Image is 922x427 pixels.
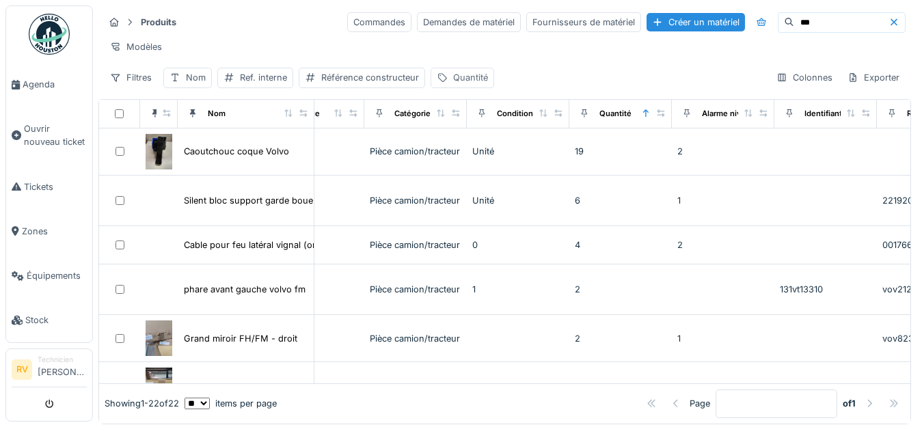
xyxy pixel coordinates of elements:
div: Catégorie [394,108,431,120]
div: Cable pour feu latéral vignal (origine) [184,238,339,251]
div: phare avant gauche volvo fm [184,283,306,296]
div: 131vt13310 [780,283,871,296]
div: Fournisseurs de matériel [526,12,641,32]
div: Grand miroir FH/FM - droit [184,332,297,345]
img: Petit miroir angle mort G/D Fm [146,368,172,420]
div: Silent bloc support garde boue vol/rvi [184,194,342,207]
div: 2 [677,145,769,158]
a: Équipements [6,253,92,298]
div: Colonnes [770,68,839,87]
div: Exporter [841,68,906,87]
div: Pièce camion/tracteur [370,238,461,251]
a: Stock [6,298,92,342]
span: Équipements [27,269,87,282]
div: 6 [575,194,666,207]
div: 2 [575,332,666,345]
div: Créer un matériel [647,13,745,31]
div: Nom [186,71,206,84]
div: 2 [677,238,769,251]
span: Agenda [23,78,87,91]
div: 1 [677,332,769,345]
div: Showing 1 - 22 of 22 [105,397,179,410]
div: Pièce camion/tracteur [370,194,461,207]
div: Caoutchouc coque Volvo [184,145,289,158]
div: items per page [185,397,277,410]
a: Ouvrir nouveau ticket [6,107,92,164]
div: Unité [472,145,564,158]
div: 0 [472,238,564,251]
li: RV [12,359,32,380]
span: Tickets [24,180,87,193]
div: 19 [575,145,666,158]
div: Ref. interne [240,71,287,84]
div: 2 [575,283,666,296]
div: Nom [208,108,226,120]
div: Quantité [453,71,488,84]
strong: Produits [135,16,182,29]
div: Demandes de matériel [417,12,521,32]
div: 1 [472,283,564,296]
div: Filtres [104,68,158,87]
strong: of 1 [843,397,856,410]
span: Zones [22,225,87,238]
img: Badge_color-CXgf-gQk.svg [29,14,70,55]
div: Page [690,397,710,410]
div: Référence constructeur [321,71,419,84]
div: Pièce camion/tracteur [370,283,461,296]
span: Stock [25,314,87,327]
a: Zones [6,209,92,253]
div: Conditionnement [497,108,562,120]
div: Modèles [104,37,168,57]
div: Alarme niveau bas [702,108,770,120]
li: [PERSON_NAME] [38,355,87,384]
a: Agenda [6,62,92,107]
div: Technicien [38,355,87,365]
div: Commandes [347,12,411,32]
a: Tickets [6,165,92,209]
div: Pièce camion/tracteur [370,145,461,158]
div: Pièce camion/tracteur [370,332,461,345]
div: Quantité [599,108,632,120]
span: Ouvrir nouveau ticket [24,122,87,148]
div: 1 [677,194,769,207]
img: Caoutchouc coque Volvo [146,134,172,169]
a: RV Technicien[PERSON_NAME] [12,355,87,387]
div: Identifiant interne [804,108,871,120]
div: 4 [575,238,666,251]
div: Unité [472,194,564,207]
img: Grand miroir FH/FM - droit [146,320,172,356]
